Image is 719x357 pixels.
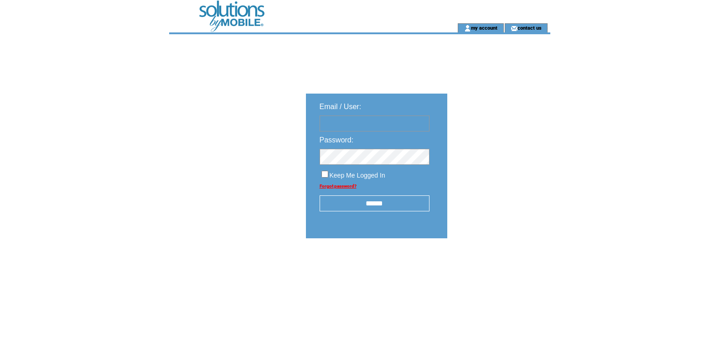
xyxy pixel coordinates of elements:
[320,136,354,144] span: Password:
[464,25,471,32] img: account_icon.gif
[474,261,519,273] img: transparent.png
[471,25,497,31] a: my account
[330,172,385,179] span: Keep Me Logged In
[511,25,517,32] img: contact_us_icon.gif
[320,184,357,189] a: Forgot password?
[517,25,542,31] a: contact us
[320,103,362,110] span: Email / User:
